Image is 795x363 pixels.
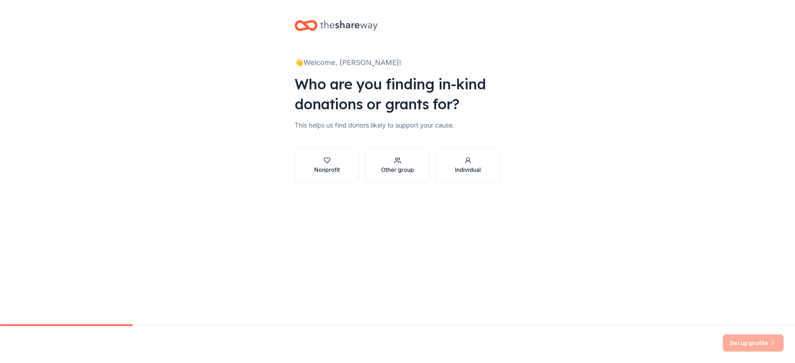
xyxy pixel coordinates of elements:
div: Other group [381,165,414,174]
div: Who are you finding in-kind donations or grants for? [295,74,500,114]
button: Individual [436,148,500,183]
div: 👋 Welcome, [PERSON_NAME]! [295,57,500,68]
div: This helps us find donors likely to support your cause. [295,120,500,131]
button: Nonprofit [295,148,359,183]
div: Individual [455,165,481,174]
div: Nonprofit [314,165,340,174]
button: Other group [365,148,430,183]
